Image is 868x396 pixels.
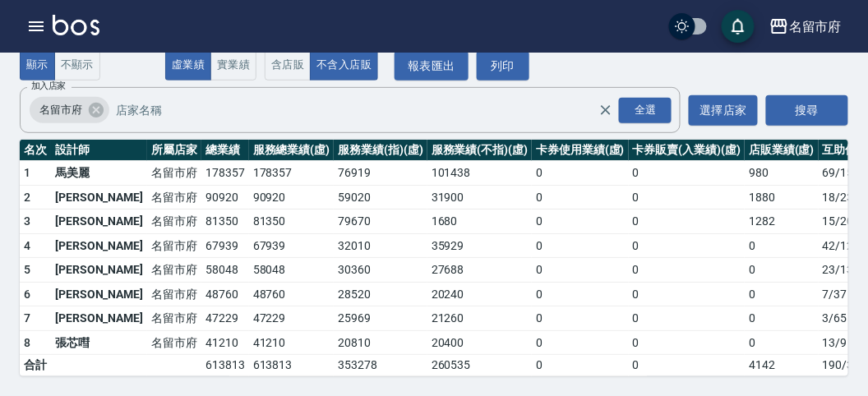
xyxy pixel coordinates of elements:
[147,185,201,210] td: 名留市府
[532,282,629,306] td: 0
[745,330,819,355] td: 0
[427,210,532,234] td: 1680
[51,210,147,234] td: [PERSON_NAME]
[594,99,617,122] button: Clear
[334,140,427,161] th: 服務業績(指)(虛)
[745,185,819,210] td: 1880
[201,355,249,376] td: 613813
[24,336,30,349] span: 8
[532,258,629,283] td: 0
[427,355,532,376] td: 260535
[789,16,842,37] div: 名留市府
[51,185,147,210] td: [PERSON_NAME]
[147,306,201,331] td: 名留市府
[51,330,147,355] td: 張芯嘒
[629,140,745,161] th: 卡券販賣(入業績)(虛)
[112,96,628,125] input: 店家名稱
[147,233,201,258] td: 名留市府
[395,51,469,81] button: 報表匯出
[53,15,99,35] img: Logo
[763,10,848,44] button: 名留市府
[745,306,819,331] td: 0
[201,161,249,186] td: 178357
[249,233,335,258] td: 67939
[201,210,249,234] td: 81350
[54,49,100,81] button: 不顯示
[334,330,427,355] td: 20810
[51,140,147,161] th: 設計師
[147,161,201,186] td: 名留市府
[745,258,819,283] td: 0
[20,140,51,161] th: 名次
[201,282,249,306] td: 48760
[24,166,30,179] span: 1
[147,330,201,355] td: 名留市府
[427,258,532,283] td: 27688
[745,233,819,258] td: 0
[24,239,30,252] span: 4
[427,282,532,306] td: 20240
[334,355,427,376] td: 353278
[201,330,249,355] td: 41210
[334,306,427,331] td: 25969
[249,306,335,331] td: 47229
[745,355,819,376] td: 4142
[616,94,675,127] button: Open
[20,355,51,376] td: 合計
[147,282,201,306] td: 名留市府
[629,355,745,376] td: 0
[334,258,427,283] td: 30360
[201,185,249,210] td: 90920
[201,258,249,283] td: 58048
[629,330,745,355] td: 0
[766,95,848,126] button: 搜尋
[532,210,629,234] td: 0
[51,306,147,331] td: [PERSON_NAME]
[629,185,745,210] td: 0
[619,98,672,123] div: 全選
[427,161,532,186] td: 101438
[532,161,629,186] td: 0
[532,330,629,355] td: 0
[24,263,30,276] span: 5
[201,306,249,331] td: 47229
[249,210,335,234] td: 81350
[24,311,30,325] span: 7
[427,185,532,210] td: 31900
[334,233,427,258] td: 32010
[427,233,532,258] td: 35929
[745,210,819,234] td: 1282
[477,51,529,81] button: 列印
[310,49,378,81] button: 不含入店販
[20,49,55,81] button: 顯示
[147,210,201,234] td: 名留市府
[24,191,30,204] span: 2
[24,214,30,228] span: 3
[201,140,249,161] th: 總業績
[745,161,819,186] td: 980
[427,140,532,161] th: 服務業績(不指)(虛)
[201,233,249,258] td: 67939
[30,102,92,118] span: 名留市府
[249,330,335,355] td: 41210
[427,330,532,355] td: 20400
[165,49,211,81] button: 虛業績
[532,140,629,161] th: 卡券使用業績(虛)
[427,306,532,331] td: 21260
[532,306,629,331] td: 0
[689,95,758,126] button: 選擇店家
[51,233,147,258] td: [PERSON_NAME]
[722,10,755,43] button: save
[629,161,745,186] td: 0
[249,282,335,306] td: 48760
[334,185,427,210] td: 59020
[249,355,335,376] td: 613813
[629,233,745,258] td: 0
[249,258,335,283] td: 58048
[147,140,201,161] th: 所屬店家
[51,258,147,283] td: [PERSON_NAME]
[249,185,335,210] td: 90920
[334,282,427,306] td: 28520
[629,282,745,306] td: 0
